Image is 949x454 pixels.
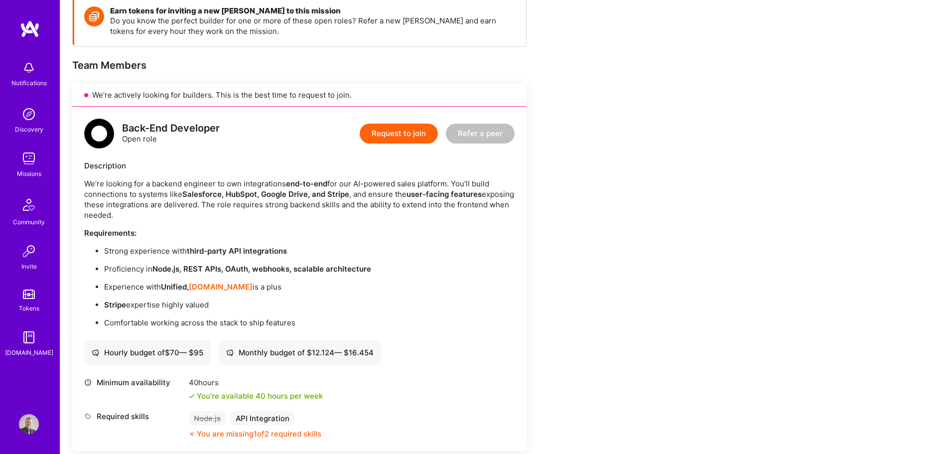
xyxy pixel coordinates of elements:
[407,189,482,199] strong: user-facing features
[84,160,515,171] div: Description
[182,189,349,199] strong: Salesforce, HubSpot, Google Drive, and Stripe
[84,379,92,386] i: icon Clock
[104,264,515,274] p: Proficiency in
[446,124,515,144] button: Refer a peer
[84,377,184,388] div: Minimum availability
[20,20,40,38] img: logo
[104,317,515,328] p: Comfortable working across the stack to ship features
[19,149,39,168] img: teamwork
[84,119,114,149] img: logo
[104,300,515,310] p: expertise highly valued
[19,327,39,347] img: guide book
[189,431,195,437] i: icon CloseOrange
[189,377,323,388] div: 40 hours
[286,179,327,188] strong: end-to-end
[92,349,99,356] i: icon Cash
[84,6,104,26] img: Token icon
[84,228,136,238] strong: Requirements:
[84,178,515,220] p: We’re looking for a backend engineer to own integrations for our AI-powered sales platform. You’l...
[161,282,189,292] strong: Unified,
[19,414,39,434] img: User Avatar
[226,347,374,358] div: Monthly budget of $ 12.124 — $ 16.454
[226,349,234,356] i: icon Cash
[231,411,294,426] div: API Integration
[152,264,371,274] strong: Node.js, REST APIs, OAuth, webhooks, scalable architecture
[189,393,195,399] i: icon Check
[17,168,41,179] div: Missions
[13,217,45,227] div: Community
[104,282,515,292] p: Experience with is a plus
[21,261,37,272] div: Invite
[15,124,43,135] div: Discovery
[19,303,39,313] div: Tokens
[5,347,53,358] div: [DOMAIN_NAME]
[19,241,39,261] img: Invite
[19,104,39,124] img: discovery
[84,411,184,422] div: Required skills
[84,413,92,420] i: icon Tag
[104,300,126,309] strong: Stripe
[23,290,35,299] img: tokens
[11,78,47,88] div: Notifications
[72,84,527,107] div: We’re actively looking for builders. This is the best time to request to join.
[122,123,220,134] div: Back-End Developer
[360,124,438,144] button: Request to join
[17,193,41,217] img: Community
[92,347,203,358] div: Hourly budget of $ 70 — $ 95
[187,246,287,256] strong: third-party API integrations
[197,429,321,439] div: You are missing 1 of 2 required skills
[19,58,39,78] img: bell
[122,123,220,144] div: Open role
[189,411,226,426] div: Node.js
[16,414,41,434] a: User Avatar
[189,282,253,292] a: [DOMAIN_NAME]
[104,246,515,256] p: Strong experience with
[189,391,323,401] div: You're available 40 hours per week
[110,15,516,36] p: Do you know the perfect builder for one or more of these open roles? Refer a new [PERSON_NAME] an...
[110,6,516,15] h4: Earn tokens for inviting a new [PERSON_NAME] to this mission
[72,59,527,72] div: Team Members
